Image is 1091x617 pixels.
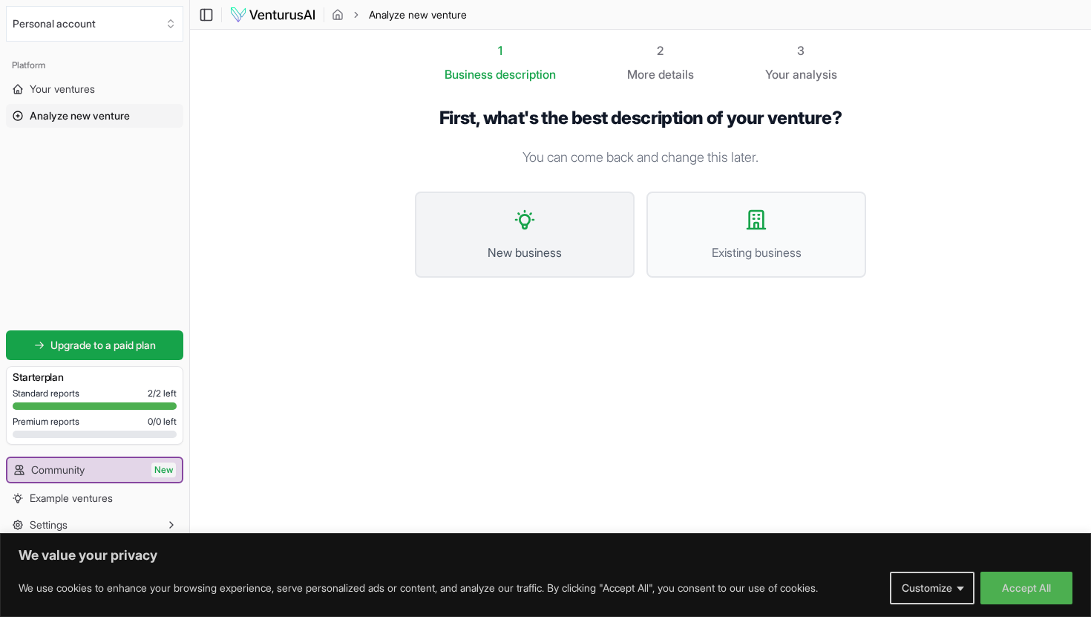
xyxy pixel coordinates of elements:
[13,370,177,385] h3: Starter plan
[148,388,177,399] span: 2 / 2 left
[19,579,818,597] p: We use cookies to enhance your browsing experience, serve personalized ads or content, and analyz...
[148,416,177,428] span: 0 / 0 left
[663,244,850,261] span: Existing business
[19,546,1072,564] p: We value your privacy
[229,6,316,24] img: logo
[30,491,113,506] span: Example ventures
[13,416,79,428] span: Premium reports
[151,463,176,477] span: New
[6,513,183,537] button: Settings
[765,65,790,83] span: Your
[6,486,183,510] a: Example ventures
[332,7,467,22] nav: breadcrumb
[445,65,493,83] span: Business
[13,388,79,399] span: Standard reports
[6,6,183,42] button: Select an organization
[765,42,837,59] div: 3
[431,244,618,261] span: New business
[6,77,183,101] a: Your ventures
[627,42,694,59] div: 2
[793,67,837,82] span: analysis
[415,107,866,129] h1: First, what's the best description of your venture?
[30,108,130,123] span: Analyze new venture
[6,53,183,77] div: Platform
[627,65,655,83] span: More
[30,82,95,97] span: Your ventures
[890,572,974,604] button: Customize
[30,518,68,532] span: Settings
[658,67,694,82] span: details
[6,104,183,128] a: Analyze new venture
[415,192,635,278] button: New business
[369,7,467,22] span: Analyze new venture
[415,147,866,168] p: You can come back and change this later.
[445,42,556,59] div: 1
[50,338,156,353] span: Upgrade to a paid plan
[980,572,1072,604] button: Accept All
[496,67,556,82] span: description
[646,192,866,278] button: Existing business
[31,463,85,477] span: Community
[7,458,182,482] a: CommunityNew
[6,330,183,360] a: Upgrade to a paid plan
